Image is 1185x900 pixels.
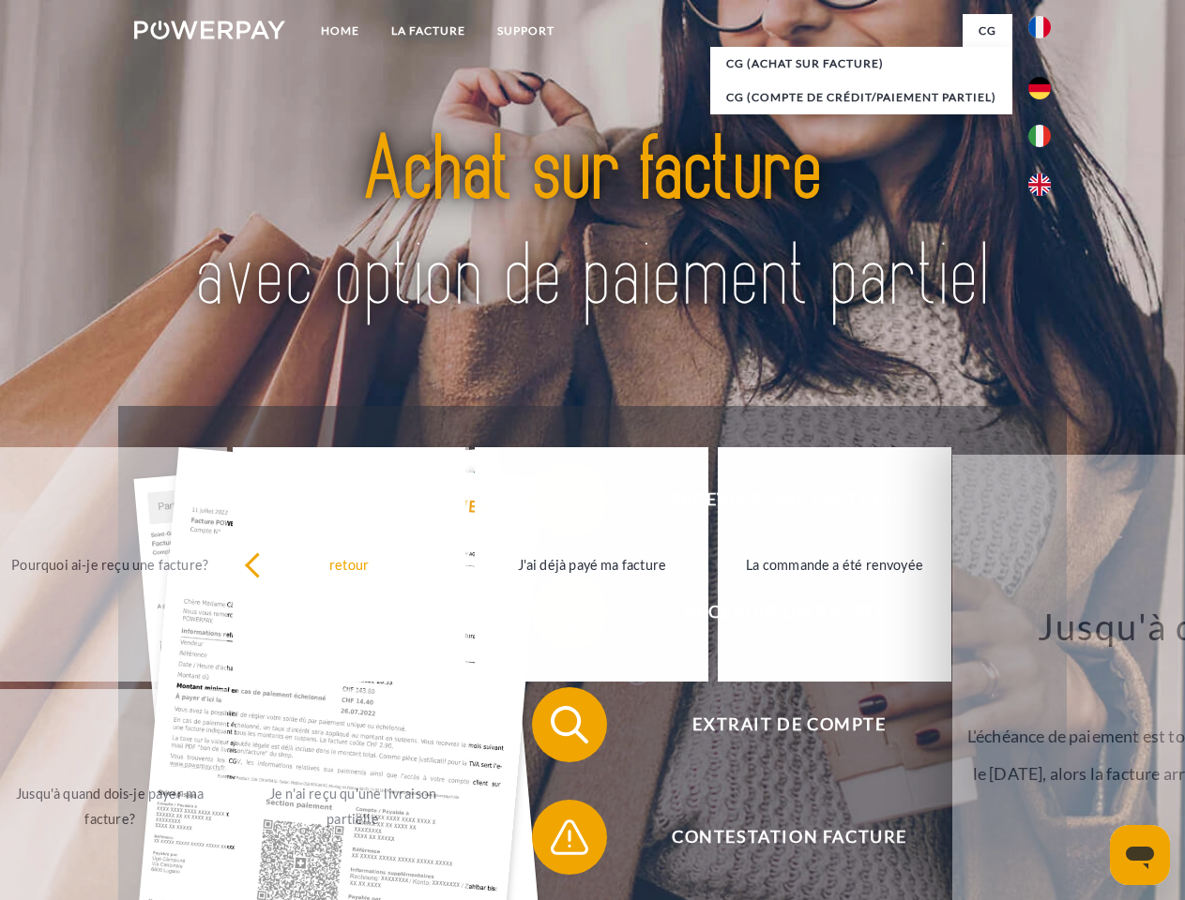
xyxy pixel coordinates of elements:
[963,14,1012,48] a: CG
[729,551,940,577] div: La commande a été renvoyée
[486,551,697,577] div: J'ai déjà payé ma facture
[532,800,1020,875] button: Contestation Facture
[1028,16,1051,38] img: fr
[1028,173,1051,196] img: en
[375,14,481,48] a: LA FACTURE
[1110,825,1170,885] iframe: Bouton de lancement de la fenêtre de messagerie
[546,701,593,748] img: qb_search.svg
[559,800,1019,875] span: Contestation Facture
[305,14,375,48] a: Home
[559,687,1019,762] span: Extrait de compte
[1028,125,1051,147] img: it
[546,814,593,861] img: qb_warning.svg
[532,687,1020,762] button: Extrait de compte
[481,14,570,48] a: Support
[244,551,455,577] div: retour
[1028,77,1051,99] img: de
[179,90,1006,359] img: title-powerpay_fr.svg
[710,47,1012,81] a: CG (achat sur facture)
[5,551,216,577] div: Pourquoi ai-je reçu une facture?
[5,781,216,832] div: Jusqu'à quand dois-je payer ma facture?
[134,21,285,39] img: logo-powerpay-white.svg
[248,781,459,832] div: Je n'ai reçu qu'une livraison partielle
[710,81,1012,114] a: CG (Compte de crédit/paiement partiel)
